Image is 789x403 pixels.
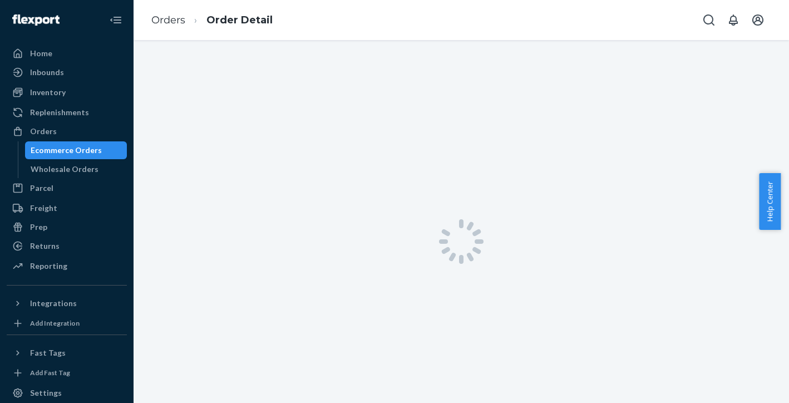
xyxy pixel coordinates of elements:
[7,83,127,101] a: Inventory
[142,4,282,37] ol: breadcrumbs
[25,160,127,178] a: Wholesale Orders
[7,294,127,312] button: Integrations
[7,122,127,140] a: Orders
[7,179,127,197] a: Parcel
[7,199,127,217] a: Freight
[7,237,127,255] a: Returns
[747,9,769,31] button: Open account menu
[7,45,127,62] a: Home
[30,222,47,233] div: Prep
[7,257,127,275] a: Reporting
[105,9,127,31] button: Close Navigation
[30,107,89,118] div: Replenishments
[7,366,127,380] a: Add Fast Tag
[698,9,720,31] button: Open Search Box
[30,67,64,78] div: Inbounds
[30,87,66,98] div: Inventory
[206,14,273,26] a: Order Detail
[31,164,98,175] div: Wholesale Orders
[7,384,127,402] a: Settings
[30,203,57,214] div: Freight
[7,63,127,81] a: Inbounds
[7,104,127,121] a: Replenishments
[722,9,744,31] button: Open notifications
[30,318,80,328] div: Add Integration
[30,48,52,59] div: Home
[30,126,57,137] div: Orders
[7,218,127,236] a: Prep
[31,145,102,156] div: Ecommerce Orders
[30,368,70,377] div: Add Fast Tag
[30,298,77,309] div: Integrations
[12,14,60,26] img: Flexport logo
[30,240,60,252] div: Returns
[30,347,66,358] div: Fast Tags
[7,344,127,362] button: Fast Tags
[759,173,781,230] button: Help Center
[25,141,127,159] a: Ecommerce Orders
[30,183,53,194] div: Parcel
[7,317,127,330] a: Add Integration
[30,261,67,272] div: Reporting
[30,387,62,399] div: Settings
[151,14,185,26] a: Orders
